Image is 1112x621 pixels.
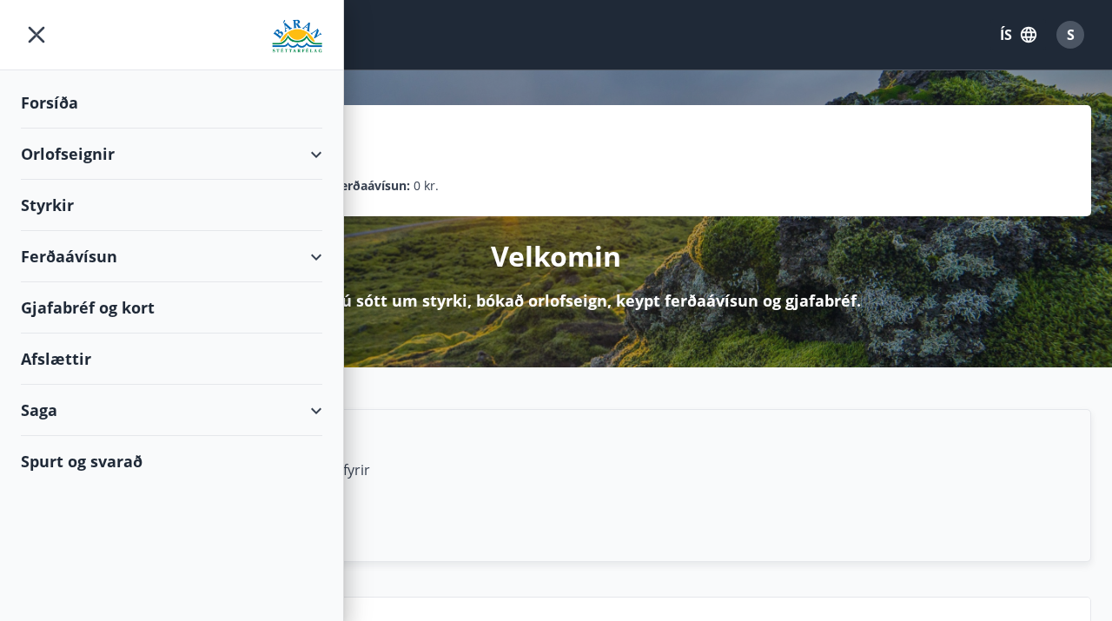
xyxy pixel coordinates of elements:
[21,282,322,334] div: Gjafabréf og kort
[491,237,621,275] p: Velkomin
[21,129,322,180] div: Orlofseignir
[1067,25,1075,44] span: S
[21,334,322,385] div: Afslættir
[21,77,322,129] div: Forsíða
[334,176,410,195] p: Ferðaávísun :
[990,19,1046,50] button: ÍS
[21,385,322,436] div: Saga
[272,19,322,54] img: union_logo
[21,231,322,282] div: Ferðaávísun
[1049,14,1091,56] button: S
[21,180,322,231] div: Styrkir
[252,289,861,312] p: Hér getur þú sótt um styrki, bókað orlofseign, keypt ferðaávísun og gjafabréf.
[21,436,322,486] div: Spurt og svarað
[21,19,52,50] button: menu
[414,176,439,195] span: 0 kr.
